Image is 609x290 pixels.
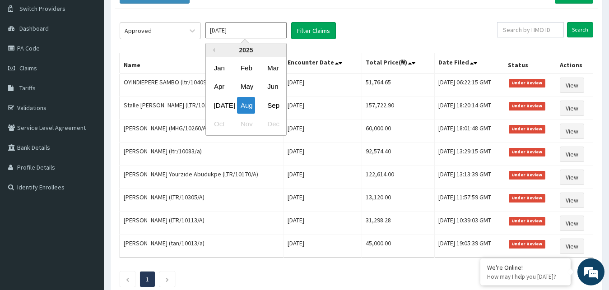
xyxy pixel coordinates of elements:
input: Search [567,22,593,37]
div: Choose January 2025 [210,60,228,76]
div: Choose August 2025 [237,97,255,114]
td: [DATE] [284,143,362,166]
span: Tariffs [19,84,36,92]
td: [DATE] 10:39:03 GMT [434,212,504,235]
td: [PERSON_NAME] (tan/10013/a) [120,235,284,258]
td: 157,722.90 [362,97,434,120]
td: [DATE] 13:13:39 GMT [434,166,504,189]
td: [PERSON_NAME] Yourzide Abudukpe (LTR/10170/A) [120,166,284,189]
div: Choose July 2025 [210,97,228,114]
div: Chat with us now [47,51,152,62]
td: [PERSON_NAME] (MHG/10260/A) [120,120,284,143]
p: How may I help you today? [487,273,564,281]
a: View [560,170,584,185]
th: Total Price(₦) [362,53,434,74]
td: [DATE] 11:57:59 GMT [434,189,504,212]
input: Search by HMO ID [497,22,564,37]
span: Under Review [509,194,545,202]
span: Claims [19,64,37,72]
td: [DATE] [284,166,362,189]
div: Approved [125,26,152,35]
div: 2025 [206,43,286,57]
span: Under Review [509,148,545,156]
td: [PERSON_NAME] (LTR/10305/A) [120,189,284,212]
td: [DATE] 18:20:14 GMT [434,97,504,120]
span: We're online! [52,87,125,179]
span: Under Review [509,79,545,87]
input: Select Month and Year [205,22,287,38]
th: Name [120,53,284,74]
td: [DATE] 06:22:15 GMT [434,74,504,97]
a: View [560,147,584,162]
td: [DATE] [284,189,362,212]
a: View [560,78,584,93]
span: Dashboard [19,24,49,32]
div: Choose May 2025 [237,78,255,95]
td: [PERSON_NAME] (LTR/10113/A) [120,212,284,235]
a: View [560,216,584,231]
td: [DATE] [284,212,362,235]
td: Stalle [PERSON_NAME] (LTR/10287/A) [120,97,284,120]
div: Choose April 2025 [210,78,228,95]
div: We're Online! [487,263,564,272]
span: Switch Providers [19,5,65,13]
th: Status [504,53,556,74]
a: View [560,239,584,254]
td: [DATE] 18:01:48 GMT [434,120,504,143]
span: Under Review [509,125,545,133]
button: Filter Claims [291,22,336,39]
td: OYINDIEPERE SAMBO (ltr/10409/a) [120,74,284,97]
textarea: Type your message and hit 'Enter' [5,194,172,226]
a: Next page [165,275,169,283]
div: Choose June 2025 [264,78,282,95]
a: View [560,193,584,208]
a: Previous page [126,275,130,283]
a: View [560,124,584,139]
span: Under Review [509,171,545,179]
td: 45,000.00 [362,235,434,258]
th: Date Filed [434,53,504,74]
div: Choose February 2025 [237,60,255,76]
td: [PERSON_NAME] (ltr/10083/a) [120,143,284,166]
th: Actions [556,53,593,74]
td: 92,574.40 [362,143,434,166]
a: View [560,101,584,116]
a: Page 1 is your current page [146,275,149,283]
td: 13,120.00 [362,189,434,212]
td: [DATE] [284,235,362,258]
div: month 2025-08 [206,59,286,133]
td: 122,614.00 [362,166,434,189]
td: 51,764.65 [362,74,434,97]
button: Previous Year [210,48,215,52]
div: Minimize live chat window [148,5,170,26]
td: [DATE] 19:05:39 GMT [434,235,504,258]
div: Choose March 2025 [264,60,282,76]
span: Under Review [509,102,545,110]
span: Under Review [509,217,545,225]
div: Choose September 2025 [264,97,282,114]
td: 31,298.28 [362,212,434,235]
img: d_794563401_company_1708531726252_794563401 [17,45,37,68]
td: 60,000.00 [362,120,434,143]
td: [DATE] 13:29:15 GMT [434,143,504,166]
span: Under Review [509,240,545,248]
